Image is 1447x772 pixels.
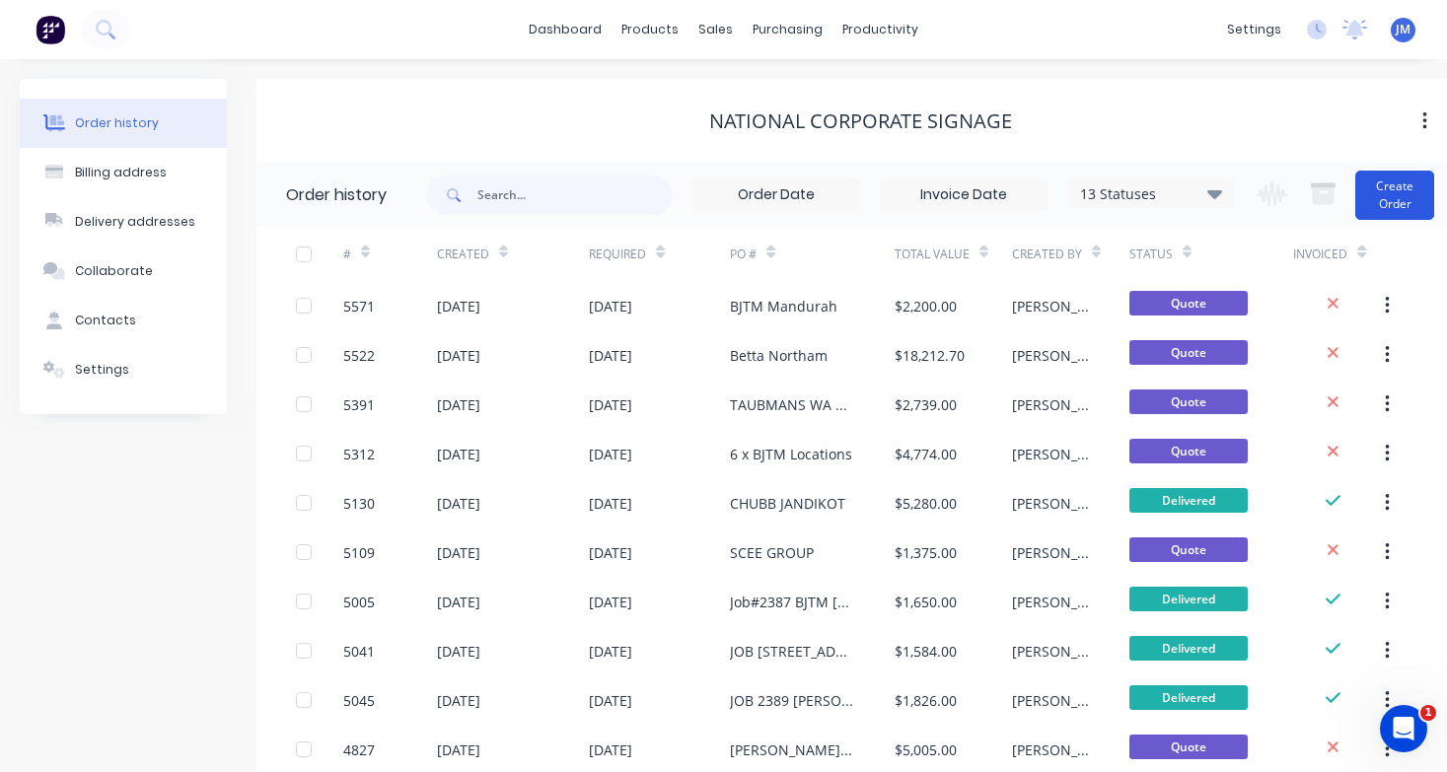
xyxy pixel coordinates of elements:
[1129,685,1248,710] span: Delivered
[709,109,1012,133] div: National Corporate Signage
[589,345,632,366] div: [DATE]
[730,592,855,612] div: Job#2387 BJTM [GEOGRAPHIC_DATA]
[1355,171,1434,220] button: Create Order
[1012,296,1090,316] div: [PERSON_NAME]
[895,690,957,711] div: $1,826.00
[730,246,757,263] div: PO #
[1129,439,1248,463] span: Quote
[730,739,855,760] div: [PERSON_NAME] [PERSON_NAME] TMART [PERSON_NAME] PARK
[730,690,855,711] div: JOB 2389 [PERSON_NAME]
[343,739,375,760] div: 4827
[437,641,480,662] div: [DATE]
[589,296,632,316] div: [DATE]
[1012,592,1090,612] div: [PERSON_NAME]
[20,197,227,246] button: Delivery addresses
[1129,246,1173,263] div: Status
[1129,488,1248,513] span: Delivered
[1380,705,1427,752] iframe: Intercom live chat
[895,227,1012,281] div: Total Value
[730,493,845,514] div: CHUBB JANDIKOT
[75,164,167,181] div: Billing address
[343,444,375,464] div: 5312
[1129,735,1248,759] span: Quote
[437,345,480,366] div: [DATE]
[343,641,375,662] div: 5041
[589,444,632,464] div: [DATE]
[895,444,957,464] div: $4,774.00
[1129,291,1248,316] span: Quote
[1129,227,1294,281] div: Status
[343,227,437,281] div: #
[1129,587,1248,611] span: Delivered
[437,246,489,263] div: Created
[437,444,480,464] div: [DATE]
[286,183,387,207] div: Order history
[730,394,855,415] div: TAUBMANS WA BELLEVUE
[20,345,227,394] button: Settings
[895,394,957,415] div: $2,739.00
[895,641,957,662] div: $1,584.00
[477,175,673,215] input: Search...
[895,493,957,514] div: $5,280.00
[1129,636,1248,661] span: Delivered
[437,296,480,316] div: [DATE]
[343,542,375,563] div: 5109
[589,641,632,662] div: [DATE]
[1420,705,1436,721] span: 1
[693,180,859,210] input: Order Date
[589,493,632,514] div: [DATE]
[730,227,895,281] div: PO #
[20,148,227,197] button: Billing address
[1068,183,1234,205] div: 13 Statuses
[20,246,227,296] button: Collaborate
[343,246,351,263] div: #
[437,690,480,711] div: [DATE]
[1012,246,1082,263] div: Created By
[437,739,480,760] div: [DATE]
[1012,641,1090,662] div: [PERSON_NAME]
[343,493,375,514] div: 5130
[75,114,159,132] div: Order history
[895,542,957,563] div: $1,375.00
[36,15,65,44] img: Factory
[1396,21,1411,38] span: JM
[589,394,632,415] div: [DATE]
[437,542,480,563] div: [DATE]
[1293,246,1347,263] div: Invoiced
[1012,739,1090,760] div: [PERSON_NAME]
[895,739,957,760] div: $5,005.00
[1012,493,1090,514] div: [PERSON_NAME]
[437,394,480,415] div: [DATE]
[881,180,1047,210] input: Invoice Date
[437,493,480,514] div: [DATE]
[730,542,814,563] div: SCEE GROUP
[1012,394,1090,415] div: [PERSON_NAME]
[343,296,375,316] div: 5571
[1012,690,1090,711] div: [PERSON_NAME]
[1012,444,1090,464] div: [PERSON_NAME]
[589,592,632,612] div: [DATE]
[895,296,957,316] div: $2,200.00
[589,739,632,760] div: [DATE]
[1129,389,1248,414] span: Quote
[730,296,837,316] div: BJTM Mandurah
[343,690,375,711] div: 5045
[589,690,632,711] div: [DATE]
[1012,542,1090,563] div: [PERSON_NAME]
[895,246,970,263] div: Total Value
[730,444,852,464] div: 6 x BJTM Locations
[75,361,129,379] div: Settings
[1012,345,1090,366] div: [PERSON_NAME]
[895,345,965,366] div: $18,212.70
[743,15,832,44] div: purchasing
[1293,227,1387,281] div: Invoiced
[688,15,743,44] div: sales
[612,15,688,44] div: products
[75,213,195,231] div: Delivery addresses
[1129,537,1248,562] span: Quote
[832,15,928,44] div: productivity
[589,227,730,281] div: Required
[75,262,153,280] div: Collaborate
[519,15,612,44] a: dashboard
[895,592,957,612] div: $1,650.00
